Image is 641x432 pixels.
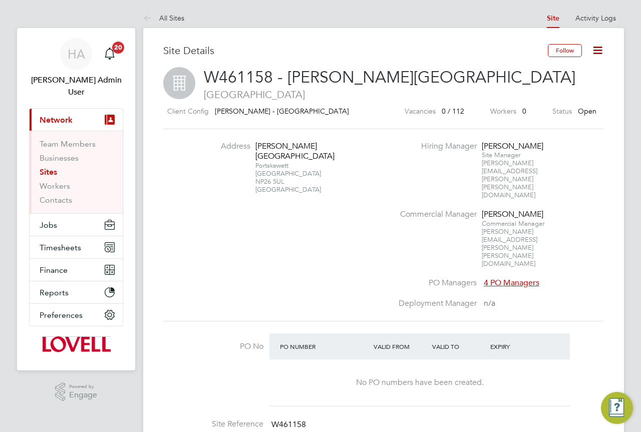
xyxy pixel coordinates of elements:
[30,131,123,213] div: Network
[163,341,263,352] label: PO No
[42,336,110,352] img: lovell-logo-retina.png
[30,304,123,326] button: Preferences
[552,105,572,118] label: Status
[100,38,120,70] a: 20
[30,259,123,281] button: Finance
[29,74,123,98] span: Hays Admin User
[215,107,349,116] span: [PERSON_NAME] - [GEOGRAPHIC_DATA]
[255,141,318,162] div: [PERSON_NAME][GEOGRAPHIC_DATA]
[163,88,604,101] span: [GEOGRAPHIC_DATA]
[68,48,85,61] span: HA
[578,107,596,116] span: Open
[40,115,73,125] span: Network
[40,220,57,230] span: Jobs
[30,214,123,236] button: Jobs
[393,298,477,309] label: Deployment Manager
[482,159,537,199] span: [PERSON_NAME][EMAIL_ADDRESS][PERSON_NAME][PERSON_NAME][DOMAIN_NAME]
[40,243,81,252] span: Timesheets
[143,14,184,23] a: All Sites
[484,298,495,308] span: n/a
[40,310,83,320] span: Preferences
[371,337,430,355] div: Valid From
[482,209,544,220] div: [PERSON_NAME]
[482,141,544,152] div: [PERSON_NAME]
[405,105,436,118] label: Vacancies
[547,14,559,23] a: Site
[277,337,371,355] div: PO Number
[40,265,68,275] span: Finance
[40,167,57,177] a: Sites
[29,38,123,98] a: HA[PERSON_NAME] Admin User
[112,42,124,54] span: 20
[30,281,123,303] button: Reports
[482,219,544,228] span: Commercial Manager
[40,153,79,163] a: Businesses
[29,336,123,352] a: Go to home page
[55,382,98,401] a: Powered byEngage
[17,28,135,370] nav: Main navigation
[30,109,123,131] button: Network
[488,337,546,355] div: Expiry
[575,14,616,23] a: Activity Logs
[69,382,97,391] span: Powered by
[40,181,70,191] a: Workers
[195,141,250,152] label: Address
[442,107,464,116] span: 0 / 112
[484,278,539,288] span: 4 PO Managers
[40,195,72,205] a: Contacts
[40,139,96,149] a: Team Members
[522,107,526,116] span: 0
[30,236,123,258] button: Timesheets
[279,377,560,388] div: No PO numbers have been created.
[490,105,516,118] label: Workers
[271,420,306,430] span: W461158
[69,391,97,399] span: Engage
[255,162,318,194] div: Portskewett [GEOGRAPHIC_DATA] NP26 5UL [GEOGRAPHIC_DATA]
[482,151,520,159] span: Site Manager
[163,419,263,429] label: Site Reference
[40,288,69,297] span: Reports
[393,209,477,220] label: Commercial Manager
[430,337,488,355] div: Valid To
[204,68,575,87] span: W461158 - [PERSON_NAME][GEOGRAPHIC_DATA]
[393,141,477,152] label: Hiring Manager
[482,227,537,268] span: [PERSON_NAME][EMAIL_ADDRESS][PERSON_NAME][PERSON_NAME][DOMAIN_NAME]
[167,105,209,118] label: Client Config
[163,44,548,57] h3: Site Details
[393,278,477,288] label: PO Managers
[548,44,582,57] button: Follow
[601,392,633,424] button: Engage Resource Center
